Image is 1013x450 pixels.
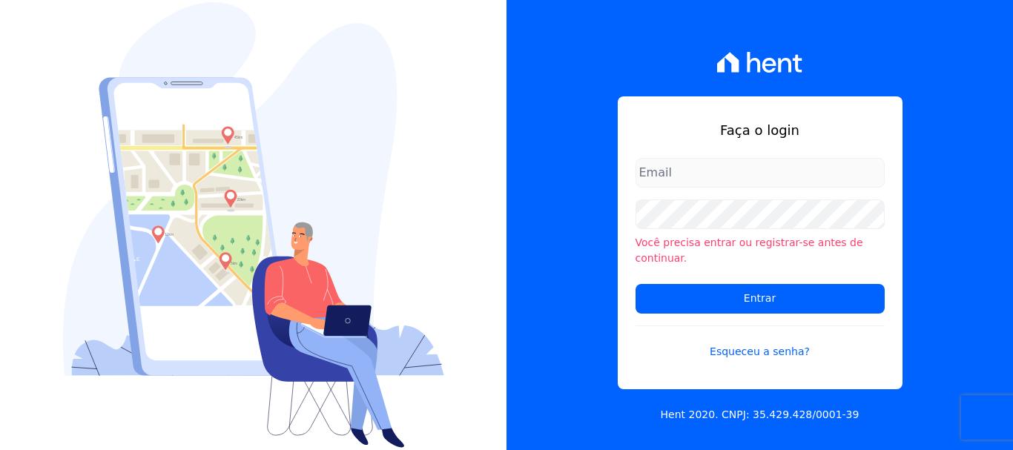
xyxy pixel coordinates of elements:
[636,158,885,188] input: Email
[661,407,859,423] p: Hent 2020. CNPJ: 35.429.428/0001-39
[636,235,885,266] li: Você precisa entrar ou registrar-se antes de continuar.
[636,120,885,140] h1: Faça o login
[636,284,885,314] input: Entrar
[636,325,885,360] a: Esqueceu a senha?
[63,2,444,448] img: Login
